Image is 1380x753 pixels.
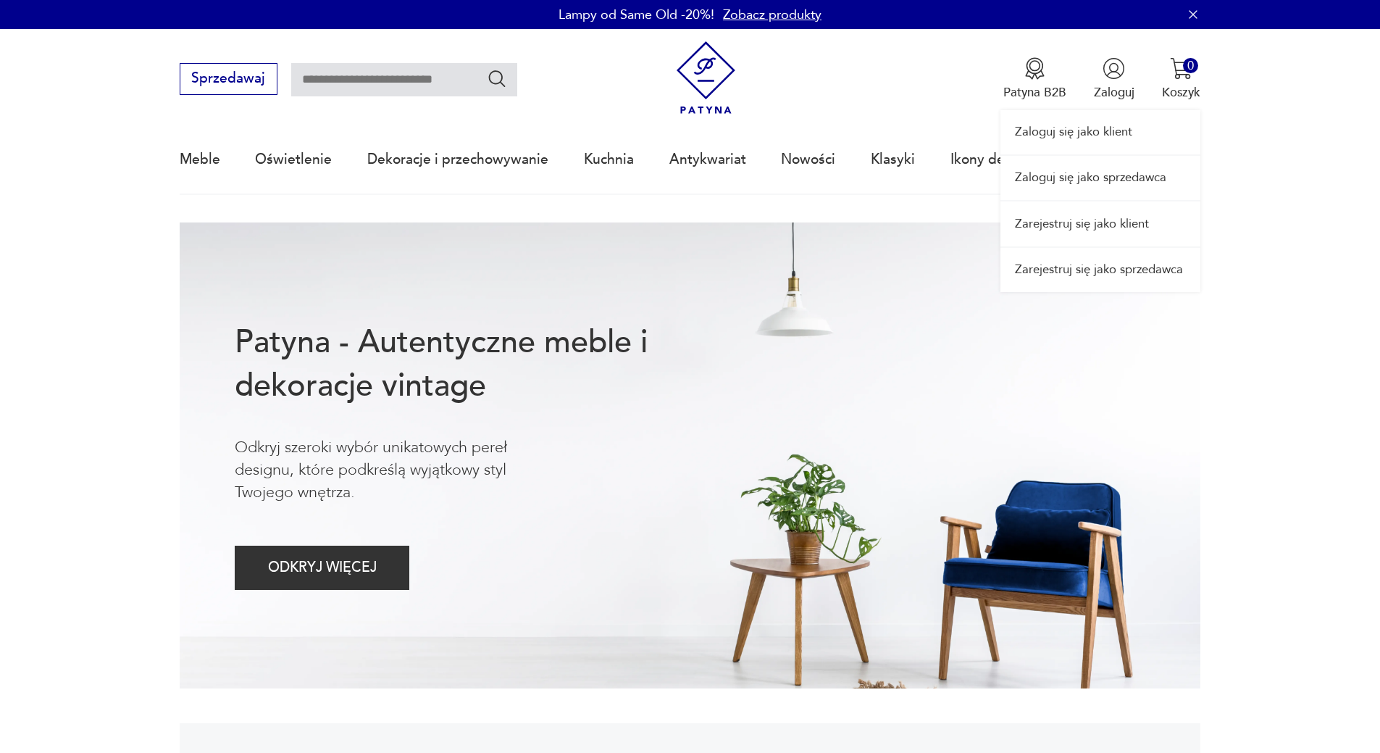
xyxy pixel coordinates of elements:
a: Zarejestruj się jako sprzedawca [1000,248,1200,292]
a: Dekoracje i przechowywanie [367,126,548,193]
a: Zaloguj się jako klient [1000,110,1200,154]
button: Sprzedawaj [180,63,277,95]
a: Ikony designu [950,126,1040,193]
a: Zobacz produkty [723,6,821,24]
button: Szukaj [487,68,508,89]
a: Kuchnia [584,126,634,193]
a: Meble [180,126,220,193]
p: Lampy od Same Old -20%! [559,6,714,24]
a: Klasyki [871,126,915,193]
a: Sprzedawaj [180,74,277,86]
a: Zarejestruj się jako klient [1000,201,1200,246]
a: Oświetlenie [255,126,332,193]
a: Nowości [781,126,835,193]
h1: Patyna - Autentyczne meble i dekoracje vintage [235,321,704,408]
a: Antykwariat [669,126,746,193]
a: ODKRYJ WIĘCEJ [235,563,409,575]
a: Zaloguj się jako sprzedawca [1000,156,1200,200]
button: ODKRYJ WIĘCEJ [235,546,409,590]
img: Patyna - sklep z meblami i dekoracjami vintage [669,41,743,115]
p: Odkryj szeroki wybór unikatowych pereł designu, które podkreślą wyjątkowy styl Twojego wnętrza. [235,436,565,504]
